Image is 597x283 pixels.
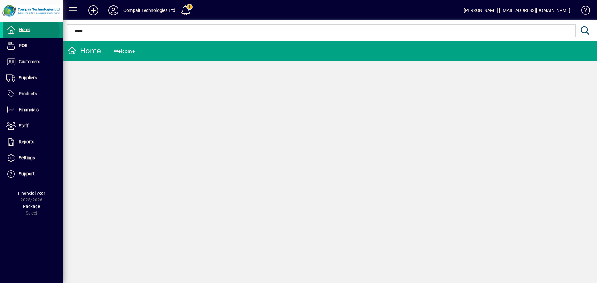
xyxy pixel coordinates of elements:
[19,107,39,112] span: Financials
[123,5,175,15] div: Compair Technologies Ltd
[577,1,589,22] a: Knowledge Base
[3,134,63,150] a: Reports
[23,204,40,209] span: Package
[3,166,63,182] a: Support
[3,70,63,86] a: Suppliers
[3,118,63,134] a: Staff
[114,46,135,56] div: Welcome
[464,5,570,15] div: [PERSON_NAME] [EMAIL_ADDRESS][DOMAIN_NAME]
[19,43,27,48] span: POS
[19,59,40,64] span: Customers
[103,5,123,16] button: Profile
[3,86,63,102] a: Products
[18,191,45,196] span: Financial Year
[83,5,103,16] button: Add
[19,123,29,128] span: Staff
[19,155,35,160] span: Settings
[19,27,30,32] span: Home
[3,102,63,118] a: Financials
[3,38,63,54] a: POS
[19,75,37,80] span: Suppliers
[19,139,34,144] span: Reports
[19,91,37,96] span: Products
[3,54,63,70] a: Customers
[19,171,35,176] span: Support
[3,150,63,166] a: Settings
[68,46,101,56] div: Home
